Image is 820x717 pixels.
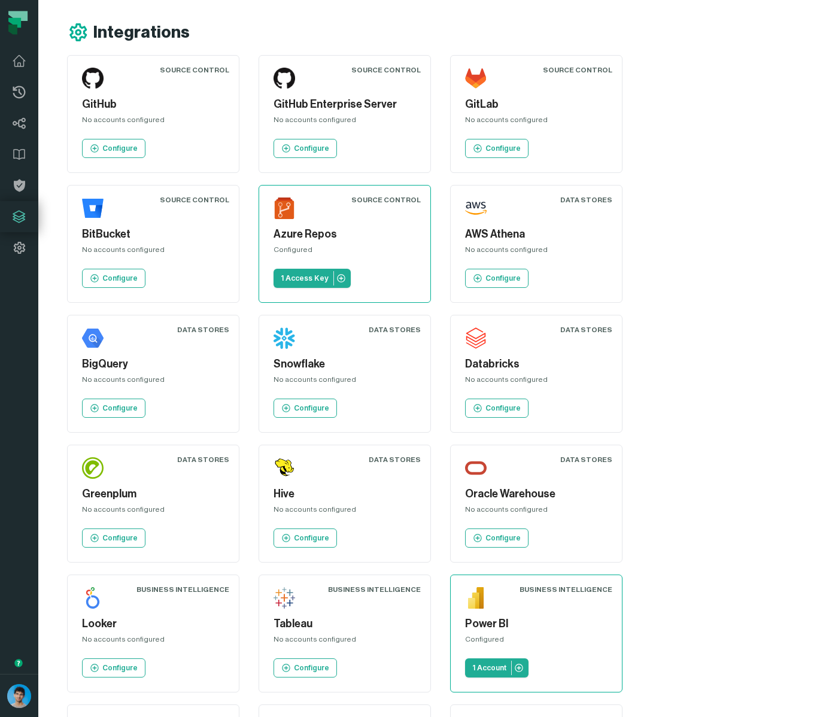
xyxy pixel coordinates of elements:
[274,616,416,632] h5: Tableau
[274,68,295,89] img: GitHub Enterprise Server
[82,226,224,242] h5: BitBucket
[274,634,416,649] div: No accounts configured
[465,486,608,502] h5: Oracle Warehouse
[177,325,229,335] div: Data Stores
[177,455,229,464] div: Data Stores
[13,658,24,669] div: Tooltip anchor
[294,403,329,413] p: Configure
[485,533,521,543] p: Configure
[560,195,612,205] div: Data Stores
[465,139,529,158] a: Configure
[102,403,138,413] p: Configure
[465,616,608,632] h5: Power BI
[136,585,229,594] div: Business Intelligence
[274,356,416,372] h5: Snowflake
[351,65,421,75] div: Source Control
[274,226,416,242] h5: Azure Repos
[543,65,612,75] div: Source Control
[160,65,229,75] div: Source Control
[294,533,329,543] p: Configure
[274,198,295,219] img: Azure Repos
[465,245,608,259] div: No accounts configured
[274,505,416,519] div: No accounts configured
[274,115,416,129] div: No accounts configured
[294,663,329,673] p: Configure
[82,96,224,113] h5: GitHub
[82,115,224,129] div: No accounts configured
[465,634,608,649] div: Configured
[93,22,190,43] h1: Integrations
[274,486,416,502] h5: Hive
[465,115,608,129] div: No accounts configured
[274,658,337,677] a: Configure
[465,356,608,372] h5: Databricks
[281,274,329,283] p: 1 Access Key
[82,269,145,288] a: Configure
[82,245,224,259] div: No accounts configured
[7,684,31,708] img: avatar of Omri Ildis
[82,375,224,389] div: No accounts configured
[274,269,351,288] a: 1 Access Key
[465,327,487,349] img: Databricks
[274,139,337,158] a: Configure
[82,658,145,677] a: Configure
[82,457,104,479] img: Greenplum
[560,325,612,335] div: Data Stores
[351,195,421,205] div: Source Control
[472,663,506,673] p: 1 Account
[82,399,145,418] a: Configure
[82,528,145,548] a: Configure
[82,68,104,89] img: GitHub
[465,226,608,242] h5: AWS Athena
[160,195,229,205] div: Source Control
[274,375,416,389] div: No accounts configured
[465,457,487,479] img: Oracle Warehouse
[274,245,416,259] div: Configured
[465,399,529,418] a: Configure
[82,198,104,219] img: BitBucket
[485,403,521,413] p: Configure
[82,139,145,158] a: Configure
[485,144,521,153] p: Configure
[465,505,608,519] div: No accounts configured
[465,68,487,89] img: GitLab
[465,198,487,219] img: AWS Athena
[274,399,337,418] a: Configure
[82,486,224,502] h5: Greenplum
[82,587,104,609] img: Looker
[465,269,529,288] a: Configure
[520,585,612,594] div: Business Intelligence
[82,634,224,649] div: No accounts configured
[294,144,329,153] p: Configure
[82,327,104,349] img: BigQuery
[465,658,529,677] a: 1 Account
[274,327,295,349] img: Snowflake
[465,587,487,609] img: Power BI
[82,505,224,519] div: No accounts configured
[465,96,608,113] h5: GitLab
[274,96,416,113] h5: GitHub Enterprise Server
[82,616,224,632] h5: Looker
[102,274,138,283] p: Configure
[560,455,612,464] div: Data Stores
[102,144,138,153] p: Configure
[485,274,521,283] p: Configure
[102,533,138,543] p: Configure
[465,528,529,548] a: Configure
[465,375,608,389] div: No accounts configured
[274,457,295,479] img: Hive
[82,356,224,372] h5: BigQuery
[274,528,337,548] a: Configure
[369,325,421,335] div: Data Stores
[274,587,295,609] img: Tableau
[102,663,138,673] p: Configure
[328,585,421,594] div: Business Intelligence
[369,455,421,464] div: Data Stores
